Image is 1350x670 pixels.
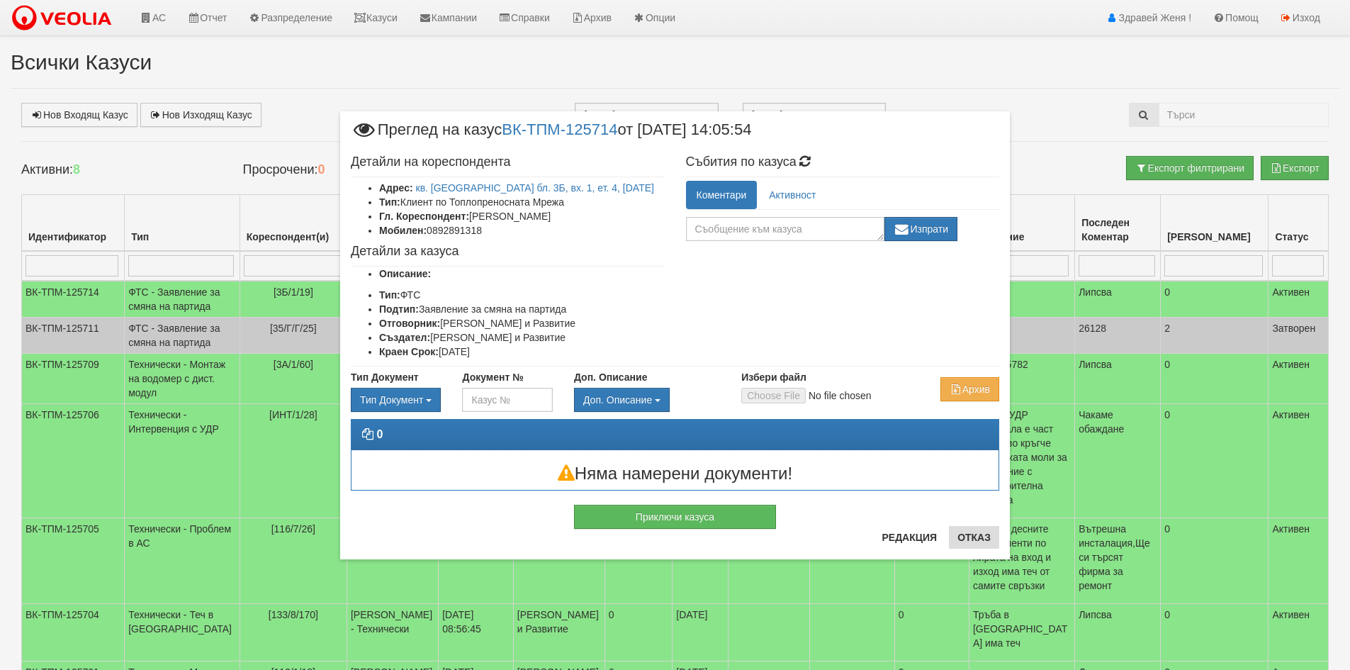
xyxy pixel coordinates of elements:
[351,155,665,169] h4: Детайли на кореспондента
[583,394,652,406] span: Доп. Описание
[379,209,665,223] li: [PERSON_NAME]
[379,288,665,302] li: ФТС
[379,196,400,208] b: Тип:
[574,505,776,529] button: Приключи казуса
[351,388,441,412] button: Тип Документ
[686,181,758,209] a: Коментари
[462,370,523,384] label: Документ №
[379,316,665,330] li: [PERSON_NAME] и Развитие
[379,289,400,301] b: Тип:
[949,526,999,549] button: Отказ
[502,121,617,138] a: ВК-ТПМ-125714
[379,330,665,345] li: [PERSON_NAME] и Развитие
[351,388,441,412] div: Двоен клик, за изчистване на избраната стойност.
[379,223,665,238] li: 0892891318
[351,245,665,259] h4: Детайли за казуса
[351,464,999,483] h3: Няма намерени документи!
[574,388,670,412] button: Доп. Описание
[574,388,720,412] div: Двоен клик, за изчистване на избраната стойност.
[686,155,1000,169] h4: Събития по казуса
[379,303,419,315] b: Подтип:
[376,428,383,440] strong: 0
[884,217,958,241] button: Изпрати
[379,318,440,329] b: Отговорник:
[379,345,665,359] li: [DATE]
[940,377,999,401] button: Архив
[379,211,469,222] b: Гл. Кореспондент:
[379,268,431,279] b: Описание:
[379,182,413,194] b: Адрес:
[462,388,552,412] input: Казус №
[873,526,945,549] button: Редакция
[351,370,419,384] label: Тип Документ
[379,225,427,236] b: Мобилен:
[758,181,826,209] a: Активност
[379,302,665,316] li: Заявление за смяна на партида
[360,394,423,406] span: Тип Документ
[574,370,647,384] label: Доп. Описание
[416,182,654,194] a: кв. [GEOGRAPHIC_DATA] бл. 3Б, вх. 1, ет. 4, [DATE]
[379,332,430,343] b: Създател:
[351,122,751,148] span: Преглед на казус от [DATE] 14:05:54
[741,370,806,384] label: Избери файл
[379,195,665,209] li: Клиент по Топлопреносната Мрежа
[379,346,439,357] b: Краен Срок:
